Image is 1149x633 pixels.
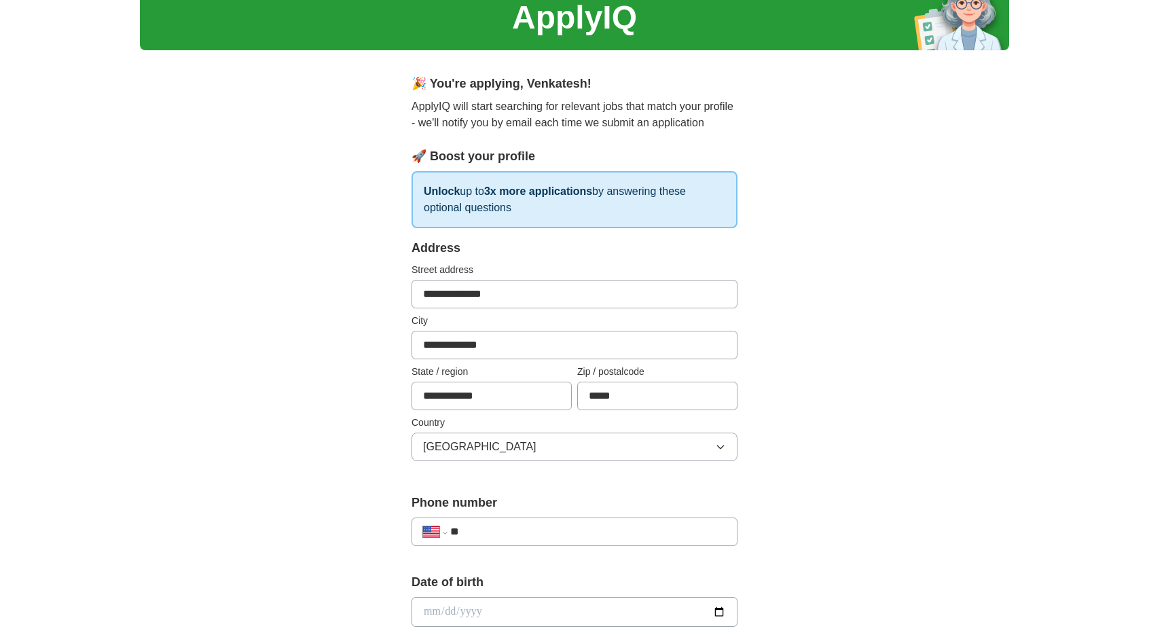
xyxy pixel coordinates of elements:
label: Country [412,416,737,430]
label: Street address [412,263,737,277]
div: 🚀 Boost your profile [412,147,737,166]
label: Phone number [412,494,737,512]
label: State / region [412,365,572,379]
label: Zip / postalcode [577,365,737,379]
label: Date of birth [412,573,737,592]
button: [GEOGRAPHIC_DATA] [412,433,737,461]
span: [GEOGRAPHIC_DATA] [423,439,536,455]
p: up to by answering these optional questions [412,171,737,228]
div: 🎉 You're applying , Venkatesh ! [412,75,737,93]
strong: Unlock [424,185,460,197]
div: Address [412,239,737,257]
p: ApplyIQ will start searching for relevant jobs that match your profile - we'll notify you by emai... [412,98,737,131]
strong: 3x more applications [484,185,592,197]
label: City [412,314,737,328]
